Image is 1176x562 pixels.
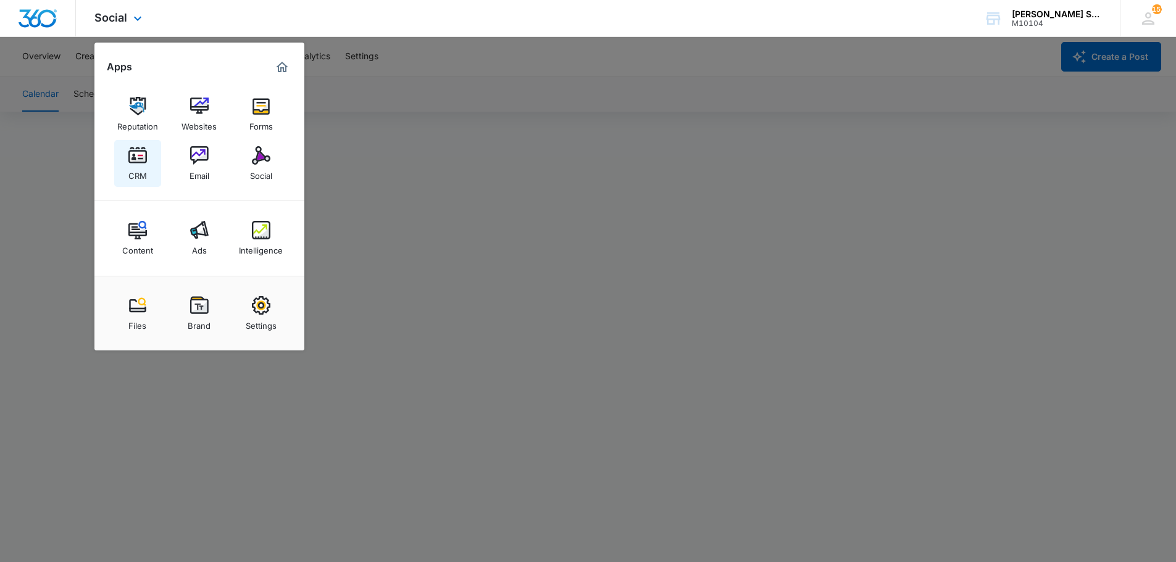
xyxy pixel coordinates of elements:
[107,61,132,73] h2: Apps
[1152,4,1162,14] div: notifications count
[238,140,285,187] a: Social
[117,115,158,131] div: Reputation
[176,140,223,187] a: Email
[114,290,161,337] a: Files
[250,165,272,181] div: Social
[238,91,285,138] a: Forms
[128,165,147,181] div: CRM
[188,315,211,331] div: Brand
[239,239,283,255] div: Intelligence
[249,115,273,131] div: Forms
[1152,4,1162,14] span: 152
[238,215,285,262] a: Intelligence
[190,165,209,181] div: Email
[114,140,161,187] a: CRM
[114,91,161,138] a: Reputation
[246,315,277,331] div: Settings
[272,57,292,77] a: Marketing 360® Dashboard
[94,11,127,24] span: Social
[128,315,146,331] div: Files
[176,215,223,262] a: Ads
[1012,19,1102,28] div: account id
[114,215,161,262] a: Content
[122,239,153,255] div: Content
[1012,9,1102,19] div: account name
[192,239,207,255] div: Ads
[176,91,223,138] a: Websites
[181,115,217,131] div: Websites
[176,290,223,337] a: Brand
[238,290,285,337] a: Settings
